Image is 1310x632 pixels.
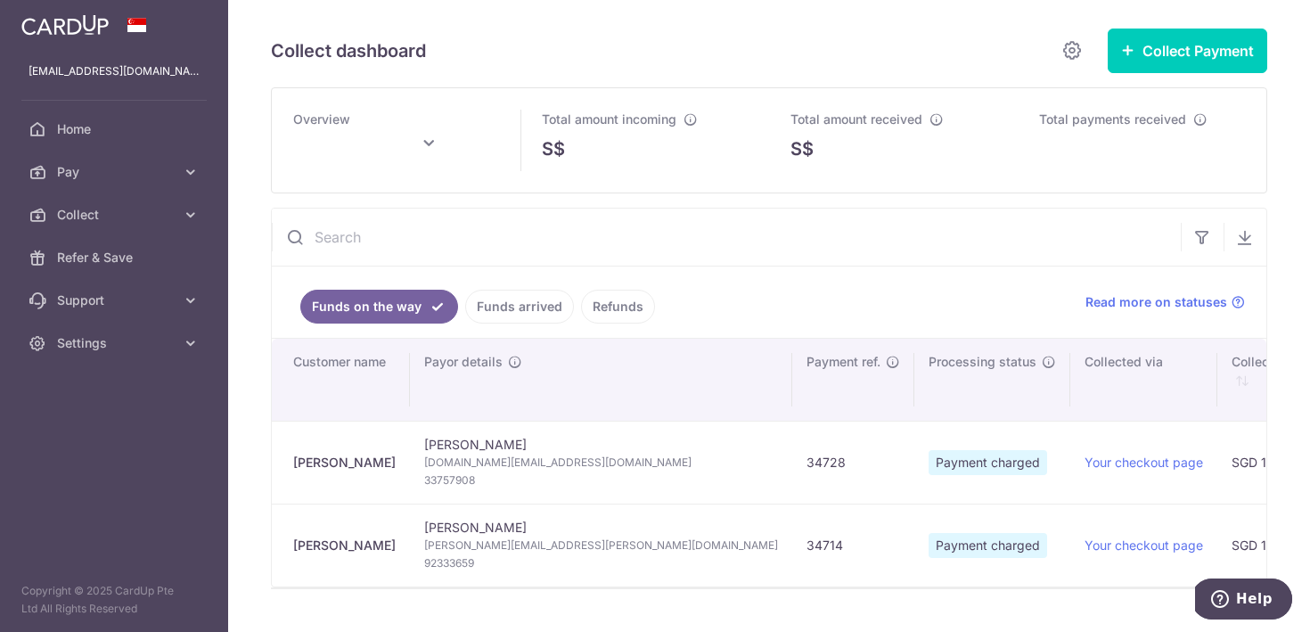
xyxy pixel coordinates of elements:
[271,37,426,65] h5: Collect dashboard
[1039,111,1186,127] span: Total payments received
[293,111,350,127] span: Overview
[424,472,778,489] span: 33757908
[424,554,778,572] span: 92333659
[57,249,175,267] span: Refer & Save
[1085,293,1227,311] span: Read more on statuses
[293,454,396,472] div: [PERSON_NAME]
[29,62,200,80] p: [EMAIL_ADDRESS][DOMAIN_NAME]
[792,421,914,504] td: 34728
[272,339,410,421] th: Customer name
[424,353,503,371] span: Payor details
[293,537,396,554] div: [PERSON_NAME]
[57,163,175,181] span: Pay
[300,290,458,324] a: Funds on the way
[1085,455,1203,470] a: Your checkout page
[792,339,914,421] th: Payment ref.
[410,339,792,421] th: Payor details
[465,290,574,324] a: Funds arrived
[1108,29,1267,73] button: Collect Payment
[410,504,792,587] td: [PERSON_NAME]
[790,135,814,162] span: S$
[1070,339,1217,421] th: Collected via
[929,533,1047,558] span: Payment charged
[806,353,880,371] span: Payment ref.
[1085,538,1203,553] a: Your checkout page
[424,537,778,554] span: [PERSON_NAME][EMAIL_ADDRESS][PERSON_NAME][DOMAIN_NAME]
[1085,293,1245,311] a: Read more on statuses
[1195,579,1292,623] iframe: Opens a widget where you can find more information
[542,135,565,162] span: S$
[792,504,914,587] td: 34714
[929,353,1036,371] span: Processing status
[542,111,676,127] span: Total amount incoming
[929,450,1047,475] span: Payment charged
[57,120,175,138] span: Home
[581,290,655,324] a: Refunds
[57,291,175,309] span: Support
[57,334,175,352] span: Settings
[21,14,109,36] img: CardUp
[410,421,792,504] td: [PERSON_NAME]
[272,209,1181,266] input: Search
[790,111,922,127] span: Total amount received
[41,12,78,29] span: Help
[424,454,778,472] span: [DOMAIN_NAME][EMAIL_ADDRESS][DOMAIN_NAME]
[914,339,1070,421] th: Processing status
[57,206,175,224] span: Collect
